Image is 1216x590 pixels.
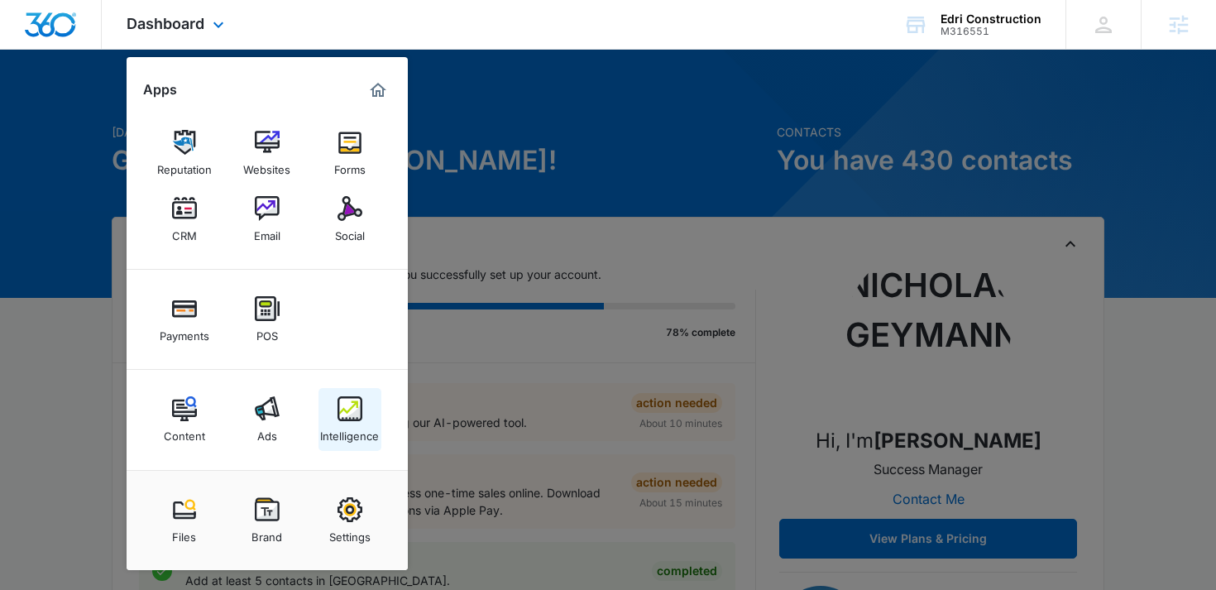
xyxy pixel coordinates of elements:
a: CRM [153,188,216,251]
div: Brand [251,522,282,544]
a: Payments [153,288,216,351]
div: Settings [329,522,371,544]
div: Files [172,522,196,544]
a: Intelligence [318,388,381,451]
div: Forms [334,155,366,176]
span: Dashboard [127,15,204,32]
div: Payments [160,321,209,343]
div: Ads [257,421,277,443]
div: Websites [243,155,290,176]
a: Files [153,489,216,552]
div: Reputation [157,155,212,176]
a: Websites [236,122,299,185]
div: Email [254,221,280,242]
div: account name [941,12,1041,26]
div: CRM [172,221,197,242]
h2: Apps [143,82,177,98]
div: POS [256,321,278,343]
div: Content [164,421,205,443]
a: POS [236,288,299,351]
a: Brand [236,489,299,552]
a: Social [318,188,381,251]
div: account id [941,26,1041,37]
a: Marketing 360® Dashboard [365,77,391,103]
a: Forms [318,122,381,185]
a: Settings [318,489,381,552]
a: Reputation [153,122,216,185]
a: Email [236,188,299,251]
a: Ads [236,388,299,451]
div: Social [335,221,365,242]
div: Intelligence [320,421,379,443]
a: Content [153,388,216,451]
